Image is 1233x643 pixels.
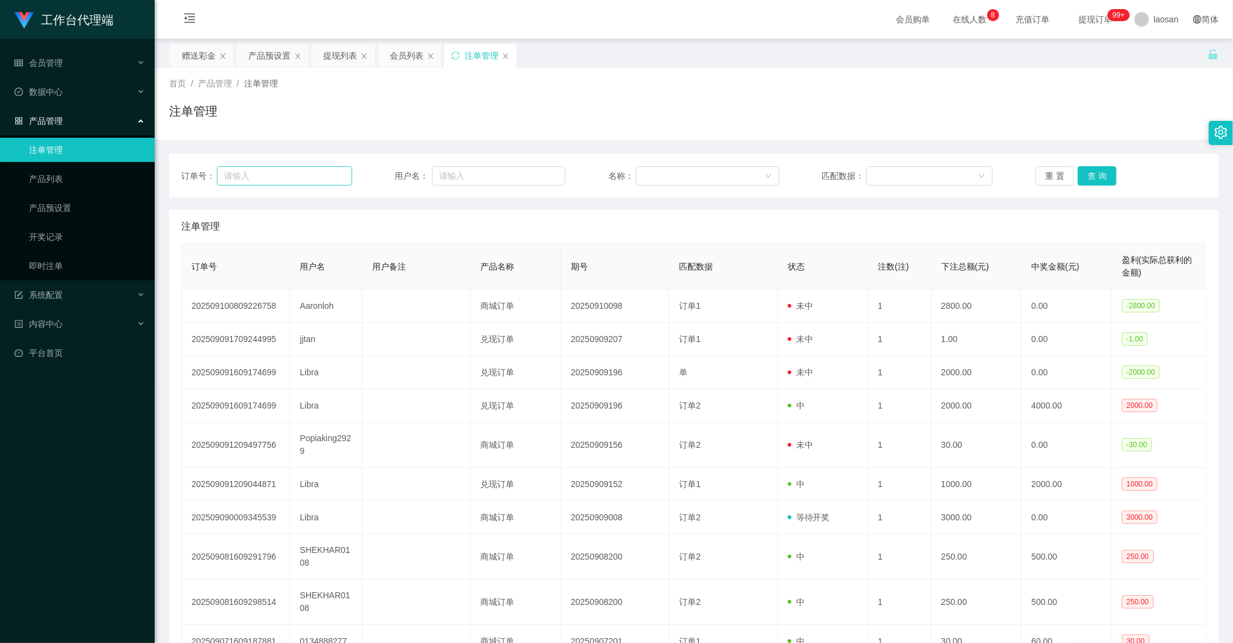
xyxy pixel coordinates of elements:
[290,534,362,580] td: SHEKHAR0108
[932,289,1022,323] td: 2800.00
[219,53,227,60] i: 图标: close
[237,79,239,88] span: /
[41,1,114,39] h1: 工作台代理端
[1122,299,1160,312] span: -2800.00
[679,301,701,311] span: 订单1
[561,289,669,323] td: 20250910098
[1122,399,1157,412] span: 2000.00
[788,597,805,607] span: 中
[868,501,932,534] td: 1
[941,262,989,271] span: 下注总额(元)
[1035,166,1074,186] button: 重 置
[1122,550,1154,563] span: 250.00
[1022,289,1112,323] td: 0.00
[932,422,1022,468] td: 30.00
[14,319,63,329] span: 内容中心
[471,356,561,389] td: 兑现订单
[868,356,932,389] td: 1
[14,341,145,365] a: 图标: dashboard平台首页
[1193,15,1202,24] i: 图标: global
[217,166,352,186] input: 请输入
[465,44,498,67] div: 注单管理
[248,44,291,67] div: 产品预设置
[14,290,63,300] span: 系统配置
[561,356,669,389] td: 20250909196
[571,262,588,271] span: 期号
[182,580,290,625] td: 202509081609298514
[1122,511,1157,524] span: 3000.00
[561,468,669,501] td: 20250909152
[932,501,1022,534] td: 3000.00
[788,301,813,311] span: 未中
[471,289,561,323] td: 商城订单
[300,262,325,271] span: 用户名
[788,512,830,522] span: 等待开奖
[788,552,805,561] span: 中
[29,254,145,278] a: 即时注单
[1073,15,1119,24] span: 提现订单
[14,59,23,67] i: 图标: table
[182,44,216,67] div: 赠送彩金
[868,468,932,501] td: 1
[1122,595,1154,609] span: 250.00
[561,534,669,580] td: 20250908200
[290,323,362,356] td: jjtan
[14,87,63,97] span: 数据中心
[788,334,813,344] span: 未中
[169,1,210,39] i: 图标: menu-fold
[788,367,813,377] span: 未中
[561,422,669,468] td: 20250909156
[561,501,669,534] td: 20250909008
[182,468,290,501] td: 202509091209044871
[1022,468,1112,501] td: 2000.00
[1022,501,1112,534] td: 0.00
[932,389,1022,422] td: 2000.00
[14,116,63,126] span: 产品管理
[471,389,561,422] td: 兑现订单
[1122,438,1152,451] span: -30.00
[182,422,290,468] td: 202509091209497756
[182,323,290,356] td: 202509091709244995
[679,334,701,344] span: 订单1
[1208,49,1219,60] i: 图标: unlock
[192,262,217,271] span: 订单号
[169,79,186,88] span: 首页
[427,53,434,60] i: 图标: close
[14,88,23,96] i: 图标: check-circle-o
[29,196,145,220] a: 产品预设置
[679,401,701,410] span: 订单2
[561,580,669,625] td: 20250908200
[561,323,669,356] td: 20250909207
[608,170,636,183] span: 名称：
[1122,477,1157,491] span: 1000.00
[29,138,145,162] a: 注单管理
[561,389,669,422] td: 20250909196
[361,53,368,60] i: 图标: close
[290,356,362,389] td: Libra
[868,389,932,422] td: 1
[822,170,867,183] span: 匹配数据：
[1022,534,1112,580] td: 500.00
[978,172,985,181] i: 图标: down
[471,580,561,625] td: 商城订单
[991,9,995,21] p: 8
[181,170,217,183] span: 订单号：
[679,440,701,450] span: 订单2
[1022,580,1112,625] td: 500.00
[294,53,301,60] i: 图标: close
[372,262,406,271] span: 用户备注
[182,534,290,580] td: 202509081609291796
[788,262,805,271] span: 状态
[181,219,220,234] span: 注单管理
[182,289,290,323] td: 202509100809226758
[451,51,460,60] i: 图标: sync
[987,9,999,21] sup: 8
[1022,356,1112,389] td: 0.00
[182,356,290,389] td: 202509091609174699
[788,479,805,489] span: 中
[932,323,1022,356] td: 1.00
[1214,126,1228,139] i: 图标: setting
[14,58,63,68] span: 会员管理
[471,534,561,580] td: 商城订单
[1122,332,1148,346] span: -1.00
